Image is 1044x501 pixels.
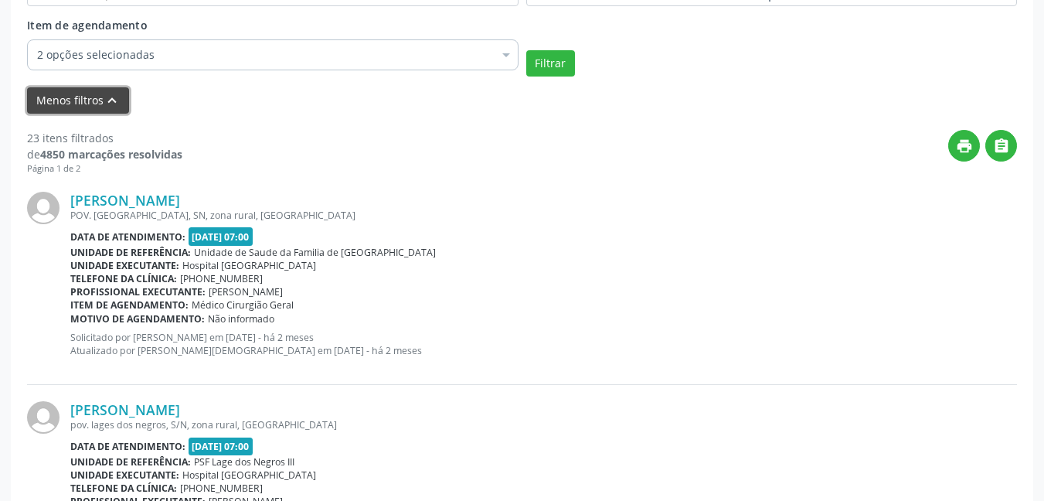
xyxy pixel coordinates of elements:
b: Unidade de referência: [70,455,191,469]
a: [PERSON_NAME] [70,401,180,418]
img: img [27,192,60,224]
button:  [985,130,1017,162]
span: [PHONE_NUMBER] [180,272,263,285]
i:  [993,138,1010,155]
span: PSF Lage dos Negros III [194,455,294,469]
div: de [27,146,182,162]
img: img [27,401,60,434]
b: Motivo de agendamento: [70,312,205,325]
b: Telefone da clínica: [70,482,177,495]
span: Hospital [GEOGRAPHIC_DATA] [182,469,316,482]
i: print [956,138,973,155]
button: Filtrar [526,50,575,77]
div: pov. lages dos negros, S/N, zona rural, [GEOGRAPHIC_DATA] [70,418,1017,431]
div: Página 1 de 2 [27,162,182,176]
span: [PERSON_NAME] [209,285,283,298]
a: [PERSON_NAME] [70,192,180,209]
span: [DATE] 07:00 [189,438,253,455]
b: Unidade executante: [70,259,179,272]
b: Profissional executante: [70,285,206,298]
button: print [948,130,980,162]
button: Menos filtroskeyboard_arrow_up [27,87,129,114]
span: [DATE] 07:00 [189,227,253,245]
b: Unidade executante: [70,469,179,482]
b: Data de atendimento: [70,230,185,244]
i: keyboard_arrow_up [104,92,121,109]
b: Telefone da clínica: [70,272,177,285]
b: Unidade de referência: [70,246,191,259]
div: POV. [GEOGRAPHIC_DATA], SN, zona rural, [GEOGRAPHIC_DATA] [70,209,1017,222]
span: Não informado [208,312,274,325]
strong: 4850 marcações resolvidas [40,147,182,162]
p: Solicitado por [PERSON_NAME] em [DATE] - há 2 meses Atualizado por [PERSON_NAME][DEMOGRAPHIC_DATA... [70,331,1017,357]
span: Item de agendamento [27,18,148,32]
span: Hospital [GEOGRAPHIC_DATA] [182,259,316,272]
span: 2 opções selecionadas [37,47,493,63]
span: Unidade de Saude da Familia de [GEOGRAPHIC_DATA] [194,246,436,259]
div: 23 itens filtrados [27,130,182,146]
span: Médico Cirurgião Geral [192,298,294,312]
b: Data de atendimento: [70,440,185,453]
b: Item de agendamento: [70,298,189,312]
span: [PHONE_NUMBER] [180,482,263,495]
